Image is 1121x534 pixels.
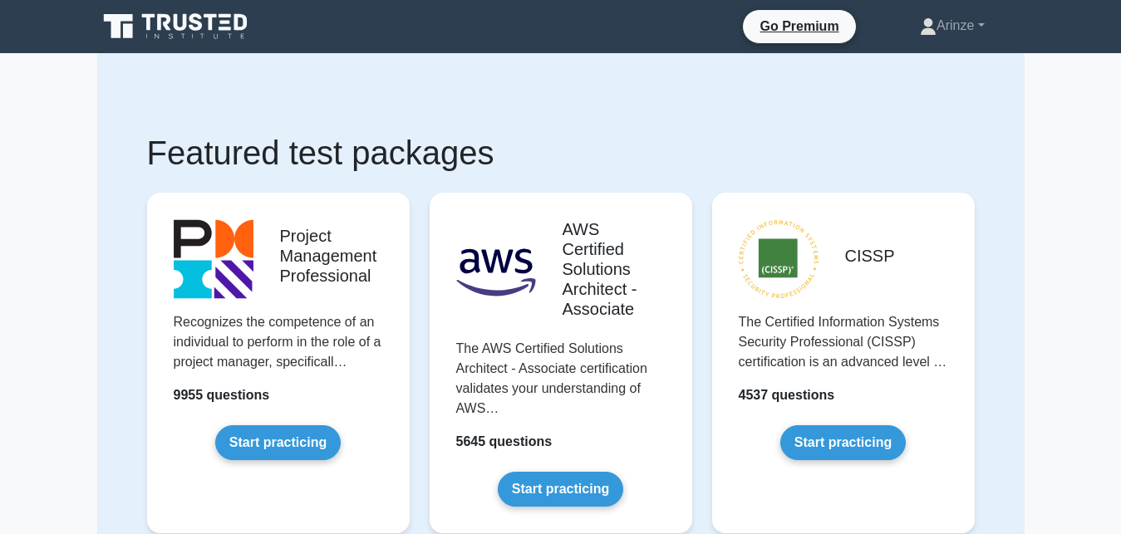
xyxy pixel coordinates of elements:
a: Go Premium [750,16,848,37]
a: Arinze [880,9,1024,42]
a: Start practicing [498,472,623,507]
a: Start practicing [780,425,906,460]
h1: Featured test packages [147,133,975,173]
a: Start practicing [215,425,341,460]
